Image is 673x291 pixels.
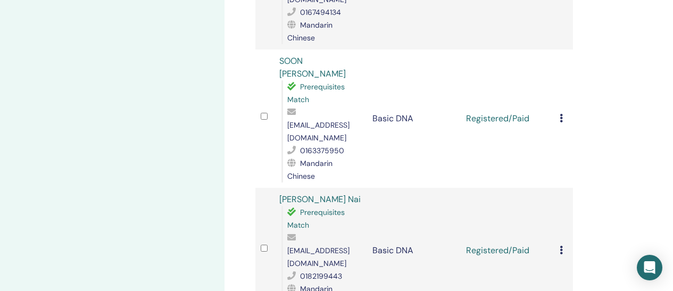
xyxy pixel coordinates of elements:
span: [EMAIL_ADDRESS][DOMAIN_NAME] [287,120,350,143]
span: 0167494134 [300,7,341,17]
span: [EMAIL_ADDRESS][DOMAIN_NAME] [287,246,350,268]
a: SOON [PERSON_NAME] [279,55,346,79]
span: 0163375950 [300,146,344,155]
span: Prerequisites Match [287,207,345,230]
span: Mandarin Chinese [287,159,333,181]
a: [PERSON_NAME] Nai [279,194,361,205]
span: Prerequisites Match [287,82,345,104]
td: Basic DNA [367,49,461,188]
div: Open Intercom Messenger [637,255,662,280]
span: Mandarin Chinese [287,20,333,43]
span: 0182199443 [300,271,342,281]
